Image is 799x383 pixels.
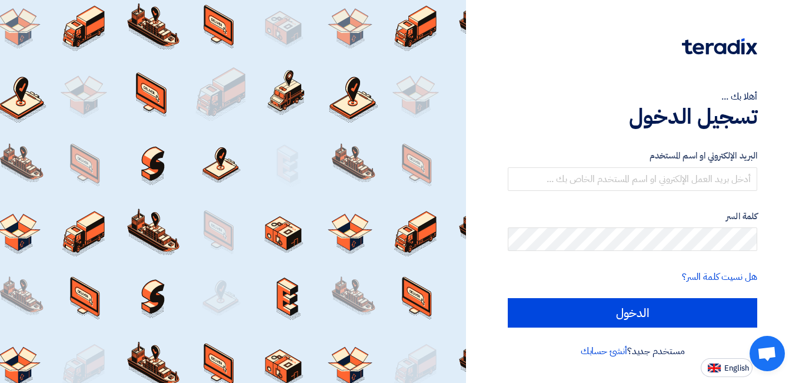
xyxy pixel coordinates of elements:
[508,344,757,358] div: مستخدم جديد؟
[508,149,757,163] label: البريد الإلكتروني او اسم المستخدم
[701,358,753,377] button: English
[682,38,757,55] img: Teradix logo
[708,364,721,372] img: en-US.png
[581,344,627,358] a: أنشئ حسابك
[750,336,785,371] div: Open chat
[508,298,757,328] input: الدخول
[508,167,757,191] input: أدخل بريد العمل الإلكتروني او اسم المستخدم الخاص بك ...
[508,90,757,104] div: أهلا بك ...
[724,364,749,372] span: English
[508,104,757,130] h1: تسجيل الدخول
[508,210,757,223] label: كلمة السر
[682,270,757,284] a: هل نسيت كلمة السر؟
